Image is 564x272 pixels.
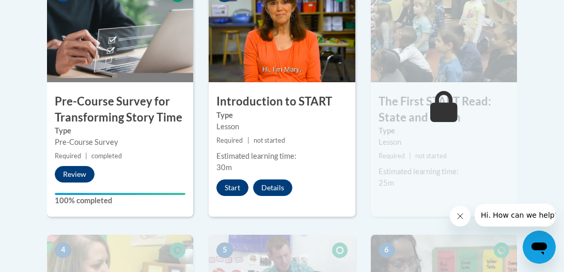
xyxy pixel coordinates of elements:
label: 100% completed [55,195,185,206]
button: Start [216,179,248,196]
span: 4 [55,243,71,258]
h3: Introduction to START [209,94,355,110]
span: Required [379,152,405,160]
span: not started [415,152,447,160]
span: completed [91,152,122,160]
div: Lesson [379,137,509,148]
span: | [247,137,249,144]
iframe: Close message [450,206,471,226]
button: Details [253,179,292,196]
iframe: Message from company [475,204,556,226]
span: 6 [379,243,395,258]
span: 5 [216,243,233,258]
label: Type [55,125,185,137]
span: 25m [379,178,394,187]
span: Required [216,137,243,144]
h3: The First START Read: State and Teach [371,94,517,126]
span: 30m [216,163,232,172]
div: Lesson [216,121,347,132]
iframe: Button to launch messaging window [523,231,556,264]
span: not started [254,137,285,144]
label: Type [216,110,347,121]
div: Your progress [55,193,185,195]
span: Hi. How can we help? [6,7,84,16]
h3: Pre-Course Survey for Transforming Story Time [47,94,193,126]
label: Type [379,125,509,137]
span: | [409,152,411,160]
div: Estimated learning time: [379,166,509,177]
span: | [85,152,87,160]
button: Review [55,166,95,183]
div: Pre-Course Survey [55,137,185,148]
span: Required [55,152,81,160]
div: Estimated learning time: [216,150,347,162]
